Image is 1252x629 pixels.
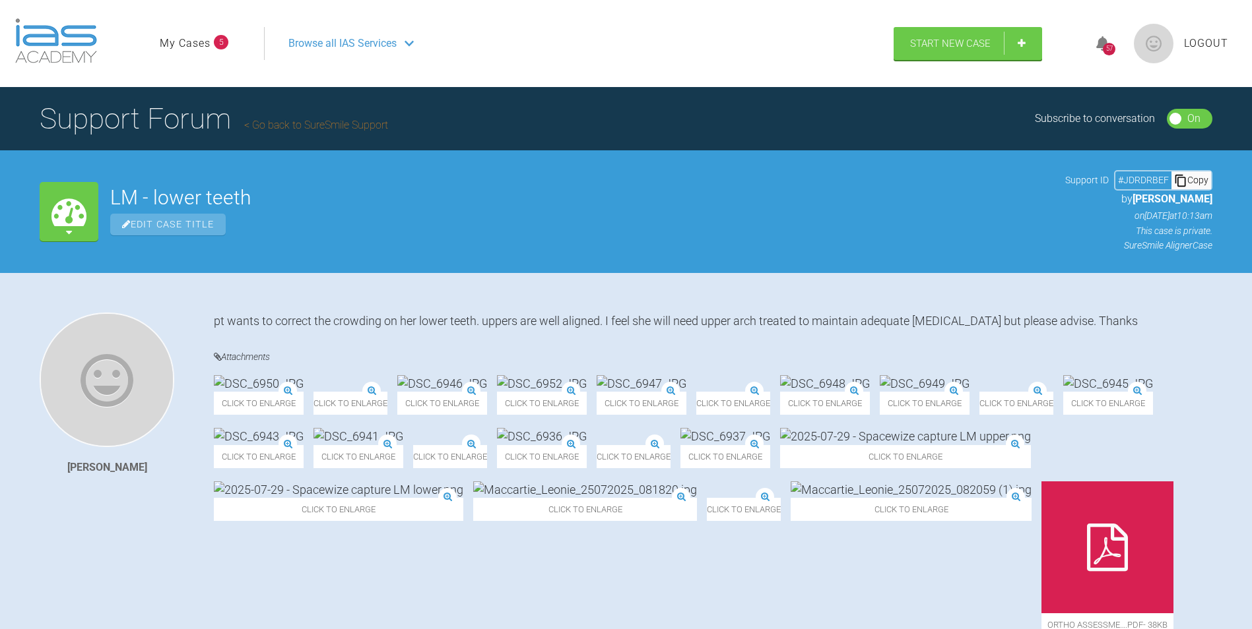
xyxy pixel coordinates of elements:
[780,445,1031,468] span: Click to enlarge
[397,375,487,392] img: DSC_6946.JPG
[1065,224,1212,238] p: This case is private.
[214,445,304,468] span: Click to enlarge
[707,498,781,521] span: Click to enlarge
[214,375,304,392] img: DSC_6950.JPG
[473,481,697,498] img: Maccartie_Leonie_25072025_081820.jpg
[1065,208,1212,223] p: on [DATE] at 10:13am
[40,313,174,447] img: Rupen Patel
[67,459,147,476] div: [PERSON_NAME]
[214,481,463,498] img: 2025-07-29 - Spacewize capture LM lower.png
[680,445,770,468] span: Click to enlarge
[214,428,304,444] img: DSC_6943.JPG
[413,445,487,468] span: Click to enlarge
[1133,193,1212,205] span: [PERSON_NAME]
[1103,43,1115,55] div: 57
[1065,191,1212,208] p: by
[597,392,686,415] span: Click to enlarge
[1184,35,1228,52] a: Logout
[1063,392,1153,415] span: Click to enlarge
[214,313,1212,329] div: pt wants to correct the crowding on her lower teeth. uppers are well aligned. I feel she will nee...
[313,428,403,444] img: DSC_6941.JPG
[497,375,587,392] img: DSC_6952.JPG
[880,392,970,415] span: Click to enlarge
[791,481,1032,498] img: Maccartie_Leonie_25072025_082059 (1).jpg
[680,428,770,444] img: DSC_6937.JPG
[313,392,387,415] span: Click to enlarge
[791,498,1032,521] span: Click to enlarge
[910,38,991,49] span: Start New Case
[1171,171,1211,189] div: Copy
[1063,375,1153,392] img: DSC_6945.JPG
[110,214,226,235] span: Edit Case Title
[497,445,587,468] span: Click to enlarge
[880,375,970,392] img: DSC_6949.JPG
[1065,173,1109,187] span: Support ID
[214,498,463,521] span: Click to enlarge
[780,375,870,392] img: DSC_6948.JPG
[40,96,388,142] h1: Support Forum
[214,349,1212,365] h4: Attachments
[696,392,770,415] span: Click to enlarge
[473,498,697,521] span: Click to enlarge
[244,119,388,131] a: Go back to SureSmile Support
[1115,173,1171,187] div: # JDRDRBEF
[313,445,403,468] span: Click to enlarge
[288,35,397,52] span: Browse all IAS Services
[397,392,487,415] span: Click to enlarge
[15,18,97,63] img: logo-light.3e3ef733.png
[1134,24,1173,63] img: profile.png
[1187,110,1201,127] div: On
[497,392,587,415] span: Click to enlarge
[1035,110,1155,127] div: Subscribe to conversation
[979,392,1053,415] span: Click to enlarge
[214,35,228,49] span: 5
[780,428,1031,444] img: 2025-07-29 - Spacewize capture LM upper.png
[597,445,671,468] span: Click to enlarge
[110,188,1053,208] h2: LM - lower teeth
[497,428,587,444] img: DSC_6936.JPG
[160,35,211,52] a: My Cases
[1065,238,1212,253] p: SureSmile Aligner Case
[214,392,304,415] span: Click to enlarge
[894,27,1042,60] a: Start New Case
[597,375,686,392] img: DSC_6947.JPG
[780,392,870,415] span: Click to enlarge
